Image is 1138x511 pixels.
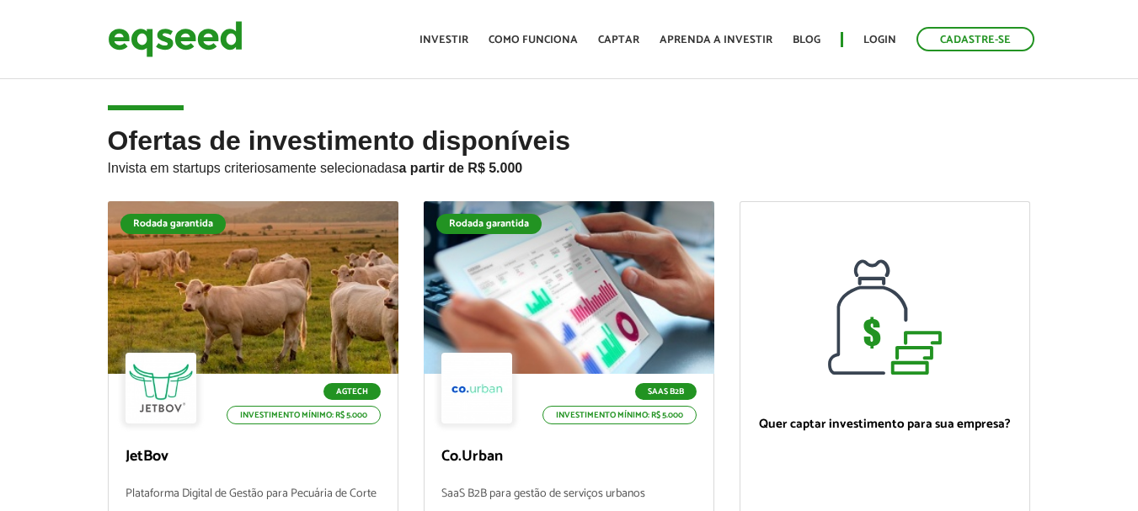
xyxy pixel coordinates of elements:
[863,35,896,45] a: Login
[793,35,820,45] a: Blog
[542,406,697,424] p: Investimento mínimo: R$ 5.000
[419,35,468,45] a: Investir
[660,35,772,45] a: Aprenda a investir
[441,448,697,466] p: Co.Urban
[399,161,523,175] strong: a partir de R$ 5.000
[120,214,226,234] div: Rodada garantida
[436,214,542,234] div: Rodada garantida
[126,448,381,466] p: JetBov
[227,406,381,424] p: Investimento mínimo: R$ 5.000
[108,156,1031,176] p: Invista em startups criteriosamente selecionadas
[757,417,1012,432] p: Quer captar investimento para sua empresa?
[108,126,1031,201] h2: Ofertas de investimento disponíveis
[108,17,243,61] img: EqSeed
[916,27,1034,51] a: Cadastre-se
[489,35,578,45] a: Como funciona
[598,35,639,45] a: Captar
[323,383,381,400] p: Agtech
[635,383,697,400] p: SaaS B2B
